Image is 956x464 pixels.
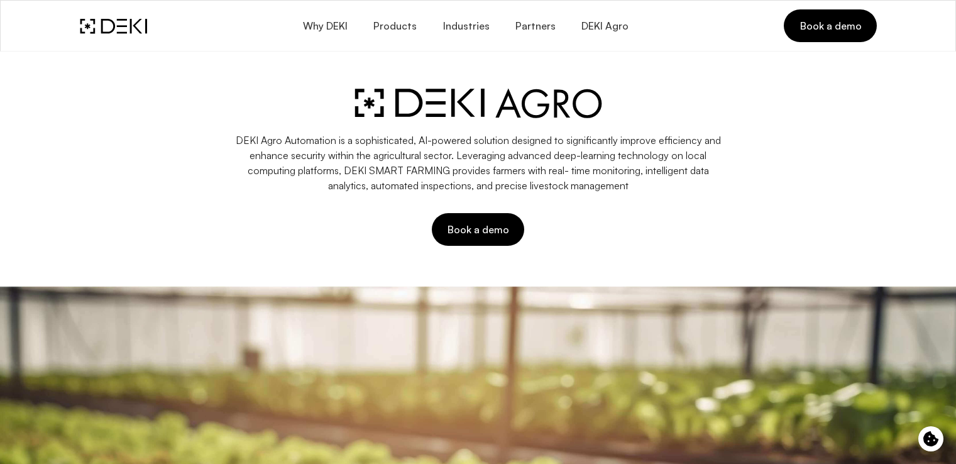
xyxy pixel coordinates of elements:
[432,213,524,246] button: Book a demo
[233,133,723,193] p: DEKI Agro Automation is a sophisticated, AI-powered solution designed to significantly improve ef...
[289,11,360,41] button: Why DEKI
[502,11,568,41] a: Partners
[80,18,147,34] img: DEKI Logo
[568,11,641,41] a: DEKI Agro
[581,20,629,32] span: DEKI Agro
[515,20,556,32] span: Partners
[302,20,347,32] span: Why DEKI
[447,223,509,236] span: Book a demo
[784,9,876,42] a: Book a demo
[442,20,489,32] span: Industries
[918,426,943,451] button: Cookie control
[799,19,861,33] span: Book a demo
[373,20,417,32] span: Products
[354,88,602,118] img: deki-agro.svg
[429,11,502,41] button: Industries
[360,11,429,41] button: Products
